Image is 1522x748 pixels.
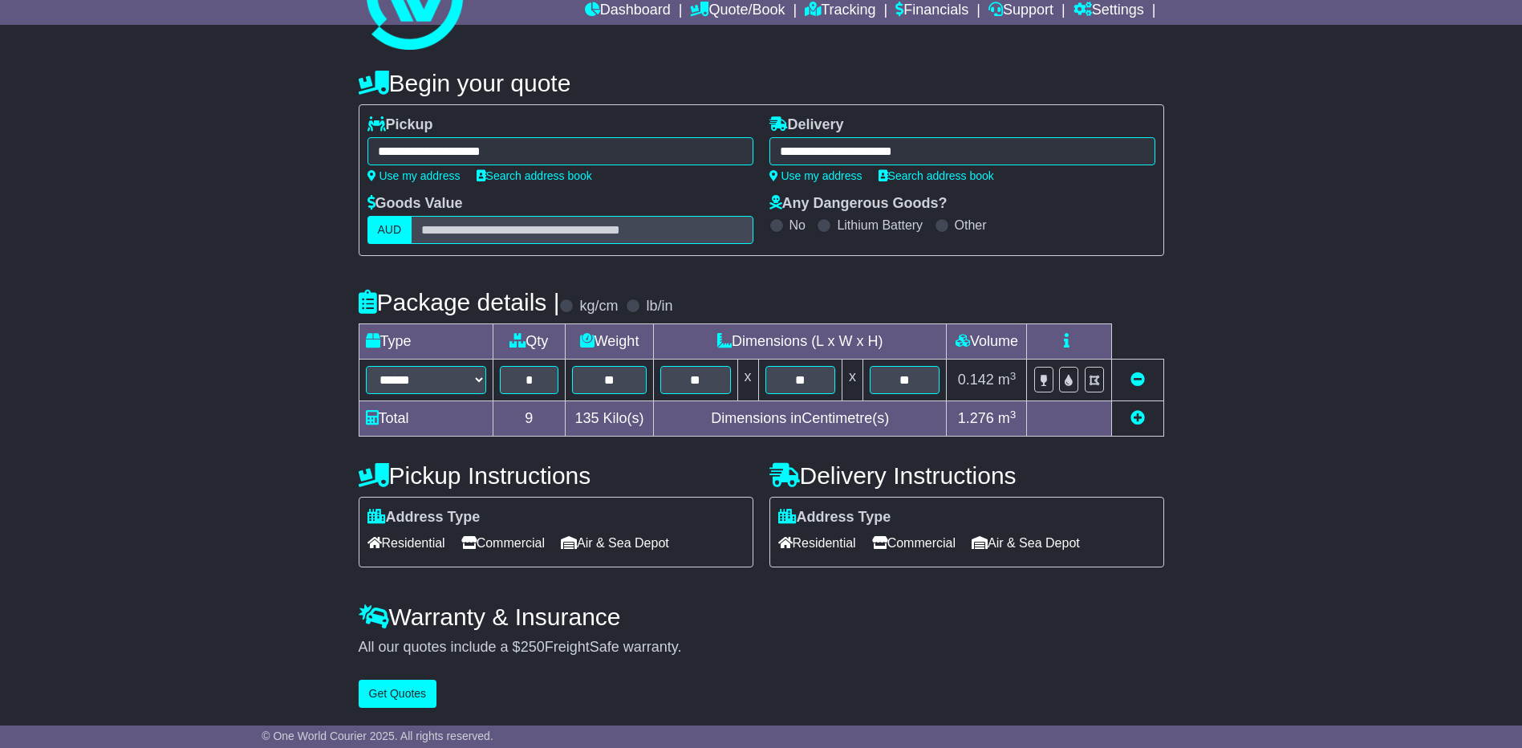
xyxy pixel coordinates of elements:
[958,372,994,388] span: 0.142
[561,531,669,555] span: Air & Sea Depot
[646,298,672,315] label: lb/in
[359,462,753,489] h4: Pickup Instructions
[367,195,463,213] label: Goods Value
[769,169,862,182] a: Use my address
[769,195,948,213] label: Any Dangerous Goods?
[262,730,493,742] span: © One World Courier 2025. All rights reserved.
[972,531,1080,555] span: Air & Sea Depot
[575,410,599,426] span: 135
[1010,370,1017,382] sup: 3
[493,324,566,360] td: Qty
[461,531,545,555] span: Commercial
[477,169,592,182] a: Search address book
[955,217,987,233] label: Other
[872,531,956,555] span: Commercial
[367,216,412,244] label: AUD
[789,217,806,233] label: No
[521,639,545,655] span: 250
[359,70,1164,96] h4: Begin your quote
[566,401,654,437] td: Kilo(s)
[367,531,445,555] span: Residential
[1130,410,1145,426] a: Add new item
[359,639,1164,657] div: All our quotes include a $ FreightSafe warranty.
[579,298,618,315] label: kg/cm
[359,289,560,315] h4: Package details |
[359,324,493,360] td: Type
[367,509,481,526] label: Address Type
[367,169,461,182] a: Use my address
[654,401,947,437] td: Dimensions in Centimetre(s)
[566,324,654,360] td: Weight
[359,401,493,437] td: Total
[359,604,1164,630] h4: Warranty & Insurance
[778,509,891,526] label: Address Type
[367,116,433,134] label: Pickup
[359,680,437,708] button: Get Quotes
[837,217,923,233] label: Lithium Battery
[958,410,994,426] span: 1.276
[778,531,856,555] span: Residential
[1130,372,1145,388] a: Remove this item
[1010,409,1017,421] sup: 3
[998,372,1017,388] span: m
[737,360,758,401] td: x
[842,360,862,401] td: x
[947,324,1027,360] td: Volume
[654,324,947,360] td: Dimensions (L x W x H)
[769,116,844,134] label: Delivery
[879,169,994,182] a: Search address book
[493,401,566,437] td: 9
[769,462,1164,489] h4: Delivery Instructions
[998,410,1017,426] span: m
